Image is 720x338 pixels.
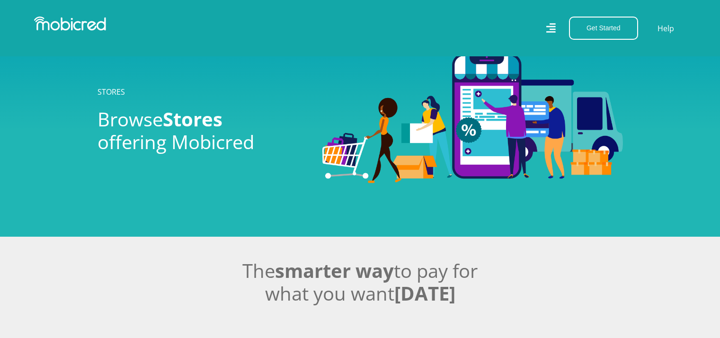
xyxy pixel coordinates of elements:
img: Stores [322,53,623,183]
a: Help [657,22,675,35]
h2: The to pay for what you want [98,259,623,305]
img: Mobicred [34,17,106,31]
span: Stores [163,106,222,132]
a: STORES [98,87,125,97]
button: Get Started [569,17,638,40]
h2: Browse offering Mobicred [98,108,308,153]
span: [DATE] [394,280,455,306]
